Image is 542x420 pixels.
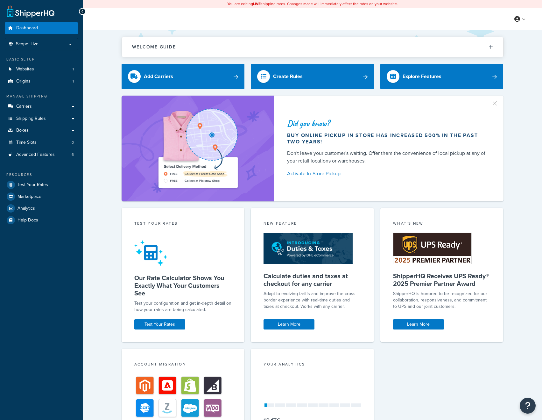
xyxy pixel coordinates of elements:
span: 6 [72,152,74,157]
a: Explore Features [380,64,503,89]
span: Help Docs [18,218,38,223]
div: New Feature [264,221,361,228]
a: Learn More [393,319,444,329]
a: Dashboard [5,22,78,34]
div: Resources [5,172,78,177]
span: 0 [72,140,74,145]
h5: Calculate duties and taxes at checkout for any carrier [264,272,361,287]
span: 1 [73,67,74,72]
h5: ShipperHQ Receives UPS Ready® 2025 Premier Partner Award [393,272,491,287]
span: Shipping Rules [16,116,46,121]
span: 1 [73,79,74,84]
div: Explore Features [403,72,441,81]
span: Websites [16,67,34,72]
span: Dashboard [16,25,38,31]
a: Origins1 [5,76,78,87]
div: Buy online pickup in store has increased 500% in the past two years! [287,132,488,145]
span: Advanced Features [16,152,55,157]
div: Did you know? [287,119,488,128]
a: Learn More [264,319,314,329]
a: Boxes [5,125,78,136]
h2: Welcome Guide [132,45,176,49]
a: Test Your Rates [134,319,185,329]
div: Manage Shipping [5,94,78,99]
div: Add Carriers [144,72,173,81]
span: Carriers [16,104,32,109]
a: Activate In-Store Pickup [287,169,488,178]
div: Account Migration [134,361,232,369]
a: Marketplace [5,191,78,202]
div: Your Analytics [264,361,361,369]
span: Scope: Live [16,41,39,47]
div: Create Rules [273,72,303,81]
b: LIVE [253,1,261,7]
span: Boxes [16,128,29,133]
li: Advanced Features [5,149,78,161]
a: Time Slots0 [5,137,78,148]
span: Origins [16,79,31,84]
p: Adapt to evolving tariffs and improve the cross-border experience with real-time duties and taxes... [264,291,361,310]
div: Basic Setup [5,57,78,62]
button: Open Resource Center [520,398,536,414]
button: Welcome Guide [122,37,503,57]
span: Test Your Rates [18,182,48,188]
div: Don't leave your customer's waiting. Offer them the convenience of local pickup at any of your re... [287,149,488,165]
a: Create Rules [251,64,374,89]
a: Add Carriers [122,64,245,89]
div: What's New [393,221,491,228]
div: Test your configuration and get in-depth detail on how your rates are being calculated. [134,300,232,313]
li: Origins [5,76,78,87]
div: Test your rates [134,221,232,228]
li: Time Slots [5,137,78,148]
li: Websites [5,63,78,75]
h5: Our Rate Calculator Shows You Exactly What Your Customers See [134,274,232,297]
a: Carriers [5,101,78,112]
p: ShipperHQ is honored to be recognized for our collaboration, responsiveness, and commitment to UP... [393,291,491,310]
a: Test Your Rates [5,179,78,191]
a: Websites1 [5,63,78,75]
a: Shipping Rules [5,113,78,125]
a: Help Docs [5,214,78,226]
span: Time Slots [16,140,37,145]
span: Marketplace [18,194,41,199]
span: Analytics [18,206,35,211]
a: Analytics [5,203,78,214]
a: Advanced Features6 [5,149,78,161]
img: ad-shirt-map-b0359fc47e01cab431d101c4b569394f6a03f54285957d908178d52f29eb9668.png [140,105,256,192]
